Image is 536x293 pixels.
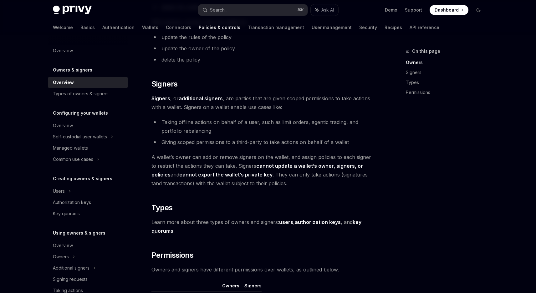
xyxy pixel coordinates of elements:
a: API reference [410,20,439,35]
div: Overview [53,47,73,54]
div: Managed wallets [53,144,88,152]
li: update the owner of the policy [151,44,377,53]
div: Overview [53,79,74,86]
a: Signing requests [48,274,128,285]
li: Giving scoped permissions to a third-party to take actions on behalf of a wallet [151,138,377,146]
a: Security [359,20,377,35]
a: Connectors [166,20,191,35]
a: Overview [48,120,128,131]
h5: Configuring your wallets [53,109,108,117]
div: Self-custodial user wallets [53,133,107,141]
div: Signing requests [53,276,88,283]
a: Demo [385,7,397,13]
a: Types of owners & signers [48,88,128,99]
a: Authorization keys [48,197,128,208]
button: Toggle dark mode [473,5,483,15]
span: Permissions [151,250,193,260]
span: , or , are parties that are given scoped permissions to take actions with a wallet. Signers on a ... [151,94,377,112]
span: Signers [151,79,178,89]
h5: Creating owners & signers [53,175,112,182]
th: Owners [220,283,242,292]
div: Key quorums [53,210,80,217]
li: update the rules of the policy [151,33,377,42]
strong: key quorums [151,219,361,234]
a: Key quorums [48,208,128,219]
div: Additional signers [53,264,89,272]
a: Overview [48,240,128,251]
a: Permissions [406,87,488,97]
button: Search...⌘K [198,4,308,16]
div: Types of owners & signers [53,90,109,97]
a: Managed wallets [48,142,128,154]
a: Types [406,77,488,87]
a: Overview [48,77,128,88]
div: Search... [210,6,227,14]
a: Wallets [142,20,158,35]
h5: Using owners & signers [53,229,105,237]
span: Learn more about three types of owners and signers: , , and . [151,218,377,235]
a: Authentication [102,20,135,35]
a: Basics [80,20,95,35]
button: Ask AI [311,4,338,16]
span: Types [151,203,173,213]
strong: cannot update a wallet’s owner, signers, or policies [151,163,363,178]
strong: additional signers [179,95,223,102]
a: Policies & controls [199,20,240,35]
a: Signers [406,67,488,77]
div: Common use cases [53,156,93,163]
div: Authorization keys [53,199,91,206]
span: Ask AI [321,7,334,13]
span: ⌘ K [297,7,304,12]
div: Overview [53,122,73,129]
th: Signers [242,283,262,292]
span: Owners and signers have different permissions over wallets, as outlined below. [151,265,377,274]
a: Owners [406,57,488,67]
div: Overview [53,242,73,249]
span: A wallet’s owner can add or remove signers on the wallet, and assign policies to each signer to r... [151,153,377,188]
a: users [279,219,293,226]
li: Taking offline actions on behalf of a user, such as limit orders, agentic trading, and portfolio ... [151,118,377,135]
li: delete the policy [151,55,377,64]
div: Users [53,187,65,195]
a: Transaction management [248,20,304,35]
strong: Signers [151,95,170,102]
span: On this page [412,47,440,55]
a: key quorums [151,219,361,234]
a: Dashboard [430,5,468,15]
a: Recipes [385,20,402,35]
div: Owners [53,253,69,261]
a: Support [405,7,422,13]
a: User management [312,20,352,35]
a: authorization keys [295,219,341,226]
strong: cannot export the wallet’s private key [179,171,273,178]
img: dark logo [53,6,92,14]
a: Welcome [53,20,73,35]
a: Overview [48,45,128,56]
span: Dashboard [435,7,459,13]
h5: Owners & signers [53,66,92,74]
